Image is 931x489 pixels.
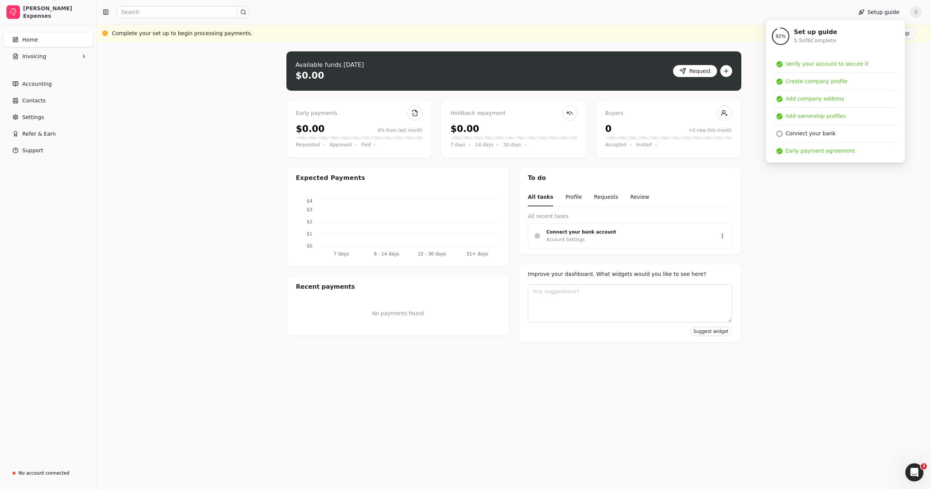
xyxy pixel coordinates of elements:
button: All tasks [528,189,553,206]
div: All recent tasks [528,212,732,220]
div: 0% from last month [377,127,422,134]
div: Early payments [296,109,422,118]
span: Contacts [22,97,46,105]
iframe: Intercom live chat [905,463,923,481]
button: Profile [565,189,582,206]
tspan: $1 [307,231,312,237]
button: Suggest widget [690,327,732,336]
div: 5.5 of 6 Complete [794,37,837,45]
span: 14 days [475,141,493,149]
div: Early payment agreement [786,147,855,155]
div: Holdback repayment [450,109,577,118]
div: Account Settings [546,236,585,243]
span: Support [22,147,43,155]
tspan: 7 days [334,251,349,257]
button: Refer & Earn [3,126,93,141]
a: Accounting [3,76,93,91]
div: Complete your set up to begin processing payments. [112,29,252,37]
tspan: 31+ days [466,251,488,257]
p: No payments found [296,309,500,317]
div: Buyers [605,109,732,118]
div: 0 [605,122,612,136]
div: Create company profile [786,77,847,85]
div: Recent payments [287,276,509,297]
div: No account connected [19,470,70,477]
div: [PERSON_NAME] Expenses [23,5,90,20]
input: Search [116,6,249,18]
button: S [910,6,922,18]
span: 7 days [450,141,466,149]
a: Home [3,32,93,47]
button: Requests [594,189,618,206]
div: $0.00 [296,122,325,136]
a: No account connected [3,466,93,480]
div: $0.00 [450,122,479,136]
button: Invoicing [3,49,93,64]
span: Paid [361,141,371,149]
button: Setup guide [852,6,905,18]
div: $0.00 [295,70,324,82]
span: Accepted [605,141,626,149]
span: Requested [296,141,320,149]
span: Settings [22,113,44,121]
tspan: $4 [307,198,312,204]
span: Invoicing [22,53,46,60]
div: Improve your dashboard. What widgets would you like to see here? [528,270,732,278]
tspan: 8 - 14 days [374,251,399,257]
span: Invited [636,141,652,149]
div: Verify your account to secure it [786,60,868,68]
span: Accounting [22,80,52,88]
tspan: $2 [307,219,312,224]
div: Available funds [DATE] [295,60,364,70]
div: Connect your bank [786,130,836,138]
div: +0 new this month [688,127,732,134]
div: Set up guide [794,28,837,37]
tspan: $3 [307,207,312,212]
span: Refer & Earn [22,130,56,138]
span: 92 % [776,33,786,40]
button: Request [673,65,717,77]
a: Settings [3,110,93,125]
div: Connect your bank account [546,228,707,236]
span: Home [22,36,38,44]
span: Approved [330,141,352,149]
div: Setup guide [766,20,905,163]
tspan: 15 - 30 days [418,251,446,257]
div: Add company address [786,95,844,103]
span: 3 [921,463,927,469]
div: Expected Payments [296,173,365,183]
div: Add ownership profiles [786,112,846,120]
button: Support [3,143,93,158]
tspan: $0 [307,243,312,249]
span: 30 days [503,141,521,149]
button: Review [630,189,649,206]
div: To do [519,167,741,189]
a: Contacts [3,93,93,108]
